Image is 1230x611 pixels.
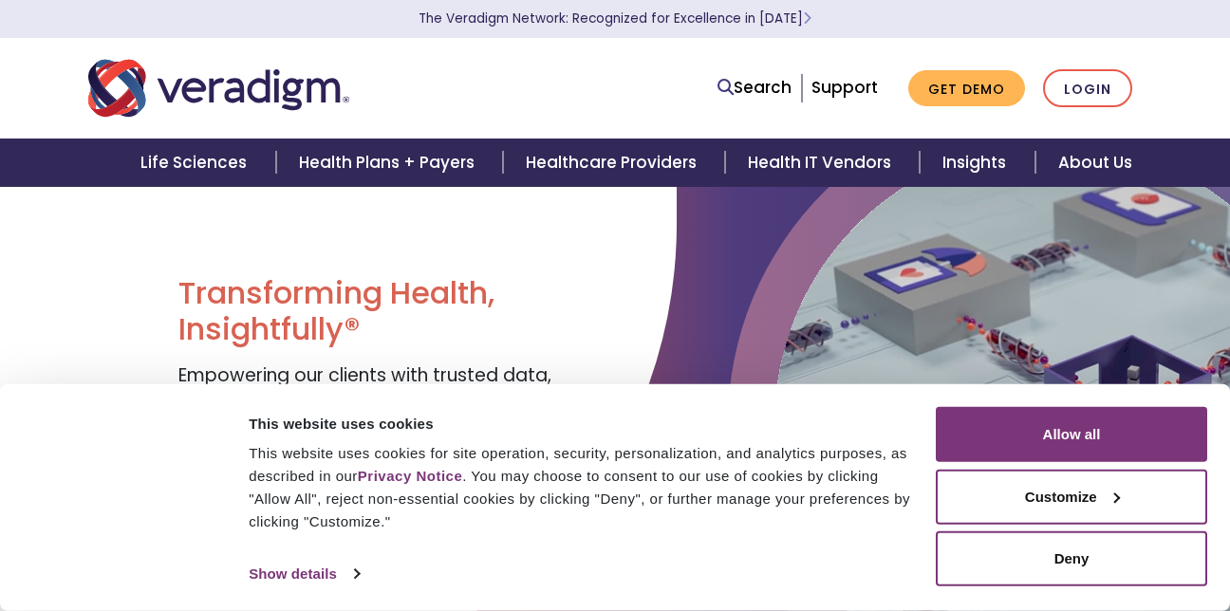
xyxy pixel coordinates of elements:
[725,139,920,187] a: Health IT Vendors
[908,70,1025,107] a: Get Demo
[936,531,1207,586] button: Deny
[803,9,811,28] span: Learn More
[811,76,878,99] a: Support
[419,9,811,28] a: The Veradigm Network: Recognized for Excellence in [DATE]Learn More
[118,139,275,187] a: Life Sciences
[717,75,792,101] a: Search
[920,139,1034,187] a: Insights
[178,362,596,470] span: Empowering our clients with trusted data, insights, and solutions to help reduce costs and improv...
[358,468,462,484] a: Privacy Notice
[276,139,503,187] a: Health Plans + Payers
[936,407,1207,462] button: Allow all
[249,560,359,588] a: Show details
[249,442,914,533] div: This website uses cookies for site operation, security, personalization, and analytics purposes, ...
[1043,69,1132,108] a: Login
[936,469,1207,524] button: Customize
[88,57,349,120] img: Veradigm logo
[178,275,601,348] h1: Transforming Health, Insightfully®
[503,139,725,187] a: Healthcare Providers
[249,412,914,435] div: This website uses cookies
[1035,139,1155,187] a: About Us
